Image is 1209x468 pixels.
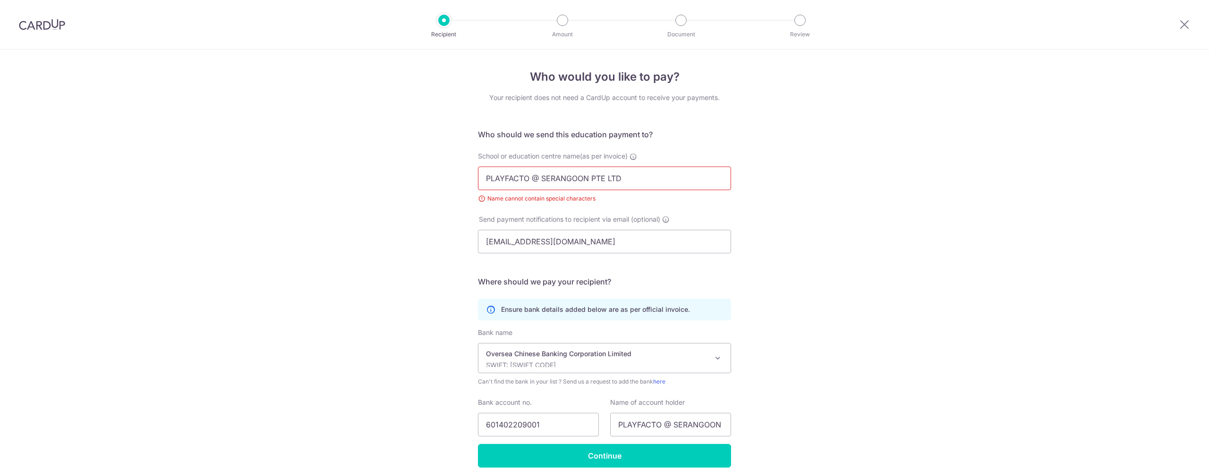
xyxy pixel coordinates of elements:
h4: Who would you like to pay? [478,68,731,85]
label: Name of account holder [610,398,685,407]
h5: Where should we pay your recipient? [478,276,731,287]
label: Bank name [478,328,512,337]
h5: Who should we send this education payment to? [478,129,731,140]
span: Send payment notifications to recipient via email (optional) [479,215,660,224]
input: Enter email address [478,230,731,253]
img: CardUp [19,19,65,30]
p: Amount [528,30,597,39]
p: Document [646,30,716,39]
div: Name cannot contain special characters [478,194,731,203]
p: Ensure bank details added below are as per official invoice. [501,305,690,314]
div: Your recipient does not need a CardUp account to receive your payments. [478,93,731,102]
p: Review [765,30,835,39]
span: Oversea Chinese Banking Corporation Limited [478,343,731,373]
span: Oversea Chinese Banking Corporation Limited [478,343,731,373]
a: here [653,378,665,385]
span: School or education centre name(as per invoice) [478,152,628,160]
label: Bank account no. [478,398,532,407]
p: Oversea Chinese Banking Corporation Limited [486,349,708,359]
input: Continue [478,444,731,468]
p: SWIFT: [SWIFT_CODE] [486,360,708,370]
p: Recipient [409,30,479,39]
span: Can't find the bank in your list ? Send us a request to add the bank [478,377,731,386]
